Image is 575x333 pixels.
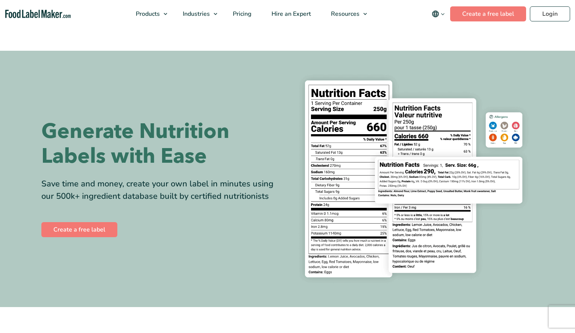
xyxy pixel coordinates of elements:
[41,119,282,169] h1: Generate Nutrition Labels with Ease
[329,10,360,18] span: Resources
[231,10,252,18] span: Pricing
[41,178,282,203] div: Save time and money, create your own label in minutes using our 500k+ ingredient database built b...
[181,10,211,18] span: Industries
[450,6,526,21] a: Create a free label
[530,6,570,21] a: Login
[134,10,161,18] span: Products
[41,222,117,237] a: Create a free label
[269,10,312,18] span: Hire an Expert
